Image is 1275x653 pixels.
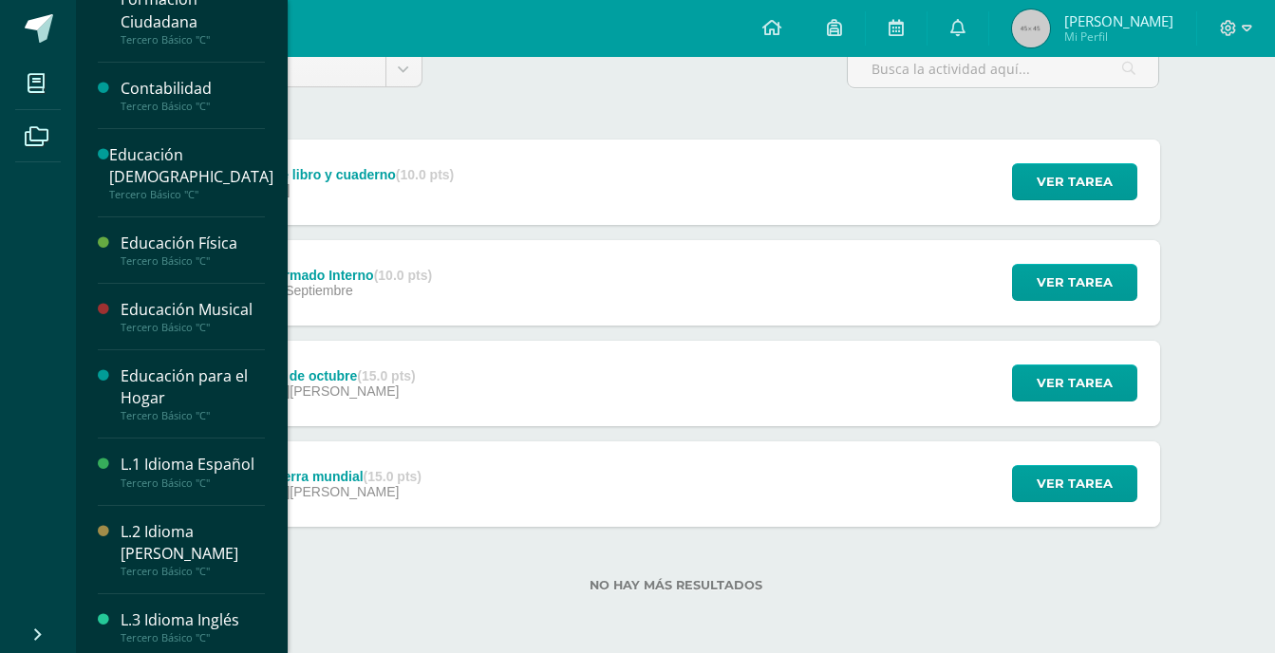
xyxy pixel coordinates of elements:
[192,578,1160,592] label: No hay más resultados
[1037,265,1113,300] span: Ver tarea
[374,268,432,283] strong: (10.0 pts)
[1012,364,1137,401] button: Ver tarea
[121,609,265,631] div: L.3 Idioma Inglés
[121,365,265,409] div: Educación para el Hogar
[121,521,265,565] div: L.2 Idioma [PERSON_NAME]
[248,484,399,499] span: [DATE][PERSON_NAME]
[109,144,273,201] a: Educación [DEMOGRAPHIC_DATA]Tercero Básico "C"
[1037,365,1113,401] span: Ver tarea
[121,254,265,268] div: Tercero Básico "C"
[109,188,273,201] div: Tercero Básico "C"
[121,100,265,113] div: Tercero Básico "C"
[214,368,415,383] div: Revolución de octubre
[357,368,415,383] strong: (15.0 pts)
[396,167,454,182] strong: (10.0 pts)
[214,469,422,484] div: Primera guerra mundial
[1064,11,1173,30] span: [PERSON_NAME]
[1037,466,1113,501] span: Ver tarea
[248,283,353,298] span: 17 de Septiembre
[121,476,265,490] div: Tercero Básico "C"
[121,365,265,422] a: Educación para el HogarTercero Básico "C"
[214,167,454,182] div: Revisión de libro y cuaderno
[121,321,265,334] div: Tercero Básico "C"
[121,78,265,113] a: ContabilidadTercero Básico "C"
[121,565,265,578] div: Tercero Básico "C"
[109,144,273,188] div: Educación [DEMOGRAPHIC_DATA]
[121,521,265,578] a: L.2 Idioma [PERSON_NAME]Tercero Básico "C"
[1012,465,1137,502] button: Ver tarea
[121,33,265,47] div: Tercero Básico "C"
[214,268,432,283] div: Conflicto Armado Interno
[121,609,265,644] a: L.3 Idioma InglésTercero Básico "C"
[121,454,265,476] div: L.1 Idioma Español
[1012,9,1050,47] img: 45x45
[364,469,422,484] strong: (15.0 pts)
[121,299,265,321] div: Educación Musical
[121,454,265,489] a: L.1 Idioma EspañolTercero Básico "C"
[121,233,265,268] a: Educación FísicaTercero Básico "C"
[848,50,1158,87] input: Busca la actividad aquí...
[248,383,399,399] span: [DATE][PERSON_NAME]
[121,233,265,254] div: Educación Física
[121,409,265,422] div: Tercero Básico "C"
[121,631,265,644] div: Tercero Básico "C"
[1064,28,1173,45] span: Mi Perfil
[1037,164,1113,199] span: Ver tarea
[1012,264,1137,301] button: Ver tarea
[121,78,265,100] div: Contabilidad
[207,50,371,86] span: Unidad 4
[121,299,265,334] a: Educación MusicalTercero Básico "C"
[1012,163,1137,200] button: Ver tarea
[193,50,422,86] a: Unidad 4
